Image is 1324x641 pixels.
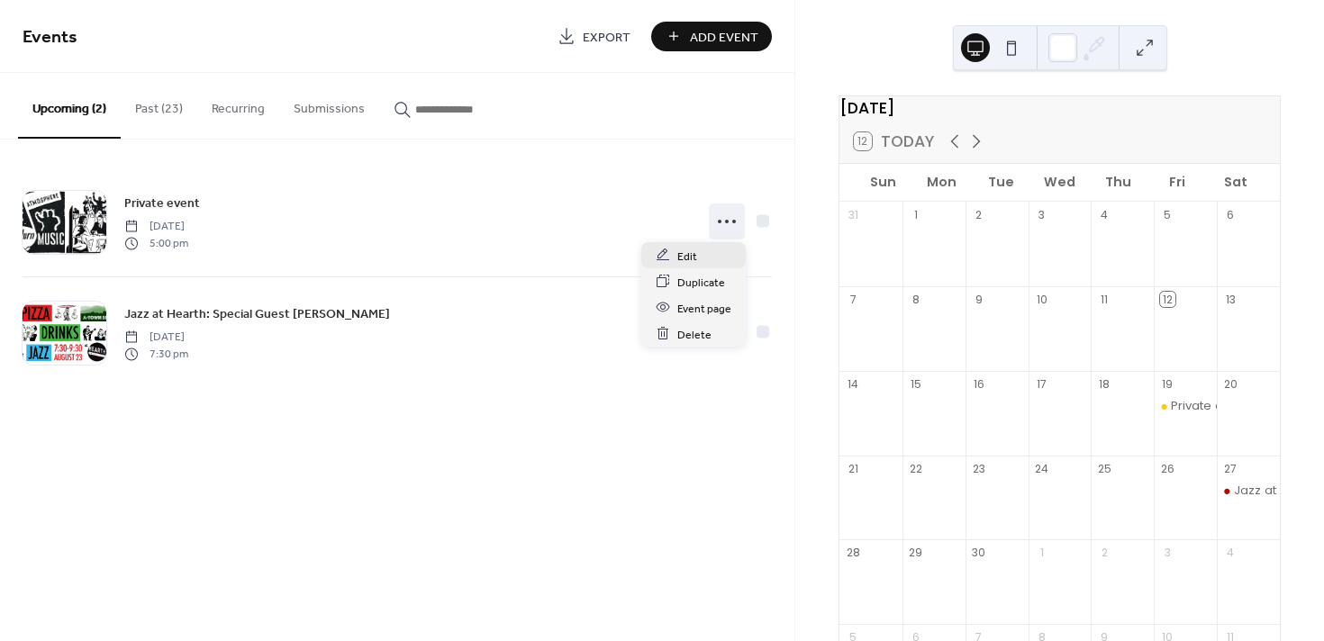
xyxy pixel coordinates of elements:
[1160,376,1175,392] div: 19
[971,546,986,561] div: 30
[677,247,697,266] span: Edit
[846,461,861,476] div: 21
[971,207,986,222] div: 2
[846,292,861,307] div: 7
[1097,461,1112,476] div: 25
[1089,164,1147,201] div: Thu
[1207,164,1265,201] div: Sat
[1160,546,1175,561] div: 3
[279,73,379,137] button: Submissions
[971,292,986,307] div: 9
[1097,207,1112,222] div: 4
[908,461,923,476] div: 22
[1147,164,1206,201] div: Fri
[1160,207,1175,222] div: 5
[124,346,188,362] span: 7:30 pm
[124,303,390,324] a: Jazz at Hearth: Special Guest [PERSON_NAME]
[1223,376,1238,392] div: 20
[1034,461,1049,476] div: 24
[971,461,986,476] div: 23
[18,73,121,139] button: Upcoming (2)
[1223,461,1238,476] div: 27
[1097,546,1112,561] div: 2
[839,96,1280,120] div: [DATE]
[124,305,390,324] span: Jazz at Hearth: Special Guest [PERSON_NAME]
[690,28,758,47] span: Add Event
[544,22,644,51] a: Export
[908,292,923,307] div: 8
[854,164,912,201] div: Sun
[912,164,971,201] div: Mon
[1160,292,1175,307] div: 12
[124,219,188,235] span: [DATE]
[846,207,861,222] div: 31
[1034,207,1049,222] div: 3
[1223,546,1238,561] div: 4
[124,194,200,213] span: Private event
[1223,292,1238,307] div: 13
[1217,483,1280,499] div: Jazz at Hearth: Special Guest Anan Siackhasone
[971,376,986,392] div: 16
[1097,292,1112,307] div: 11
[677,273,725,292] span: Duplicate
[124,235,188,251] span: 5:00 pm
[846,376,861,392] div: 14
[583,28,630,47] span: Export
[23,20,77,55] span: Events
[1154,398,1217,414] div: Private event
[677,299,731,318] span: Event page
[1171,398,1248,414] div: Private event
[124,193,200,213] a: Private event
[121,73,197,137] button: Past (23)
[677,325,712,344] span: Delete
[1034,546,1049,561] div: 1
[908,376,923,392] div: 15
[651,22,772,51] button: Add Event
[197,73,279,137] button: Recurring
[972,164,1030,201] div: Tue
[1097,376,1112,392] div: 18
[124,330,188,346] span: [DATE]
[1160,461,1175,476] div: 26
[908,207,923,222] div: 1
[1034,376,1049,392] div: 17
[846,546,861,561] div: 28
[1030,164,1089,201] div: Wed
[908,546,923,561] div: 29
[1034,292,1049,307] div: 10
[1223,207,1238,222] div: 6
